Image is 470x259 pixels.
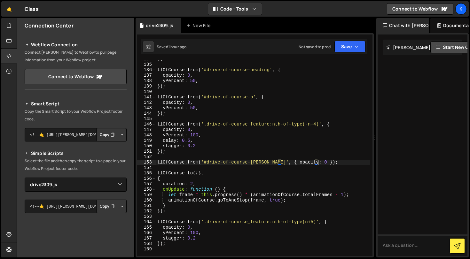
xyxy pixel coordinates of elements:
[137,133,156,138] div: 148
[25,157,127,172] p: Select the file and then copy the script to a page in your Webflow Project footer code.
[137,143,156,149] div: 150
[137,95,156,100] div: 141
[137,111,156,116] div: 144
[137,89,156,95] div: 140
[137,62,156,67] div: 135
[25,5,39,13] div: Class
[208,3,262,15] button: Code + Tools
[376,18,429,33] div: Chat with [PERSON_NAME]
[96,128,127,141] div: Button group with nested dropdown
[137,100,156,105] div: 142
[137,214,156,219] div: 163
[25,22,74,29] h2: Connection Center
[96,200,118,213] button: Copy
[137,187,156,192] div: 158
[137,171,156,176] div: 155
[137,209,156,214] div: 162
[1,1,17,17] a: 🤙
[137,219,156,225] div: 164
[386,44,430,50] h2: [PERSON_NAME]
[25,100,127,108] h2: Smart Script
[299,44,331,50] div: Not saved to prod
[25,69,127,84] a: Connect to Webflow
[137,160,156,165] div: 153
[137,154,156,160] div: 152
[25,108,127,123] p: Copy the Smart Script to your Webflow Project footer code.
[334,41,365,52] button: Save
[455,3,467,15] a: K
[137,247,156,252] div: 169
[137,236,156,241] div: 167
[168,44,187,50] div: 1 hour ago
[137,116,156,122] div: 145
[137,122,156,127] div: 146
[157,44,186,50] div: Saved
[137,241,156,247] div: 168
[25,41,127,49] h2: Webflow Connection
[137,78,156,84] div: 138
[25,200,127,213] textarea: <!--🤙 [URL][PERSON_NAME][DOMAIN_NAME]> <script>document.addEventListener("DOMContentLoaded", func...
[137,73,156,78] div: 137
[137,198,156,203] div: 160
[137,127,156,133] div: 147
[186,22,213,29] div: New File
[137,67,156,73] div: 136
[137,176,156,181] div: 156
[146,22,173,29] div: drive2309.js
[137,149,156,154] div: 151
[430,18,469,33] div: Documentation
[96,128,118,141] button: Copy
[137,192,156,198] div: 159
[96,200,127,213] div: Button group with nested dropdown
[137,181,156,187] div: 157
[137,105,156,111] div: 143
[137,230,156,236] div: 166
[137,84,156,89] div: 139
[137,225,156,230] div: 165
[25,128,127,141] textarea: <!--🤙 [URL][PERSON_NAME][DOMAIN_NAME]> <script>document.addEventListener("DOMContentLoaded", func...
[137,203,156,209] div: 161
[387,3,453,15] a: Connect to Webflow
[137,138,156,143] div: 149
[137,165,156,171] div: 154
[25,149,127,157] h2: Simple Scripts
[25,49,127,64] p: Connect [PERSON_NAME] to Webflow to pull page information from your Webflow project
